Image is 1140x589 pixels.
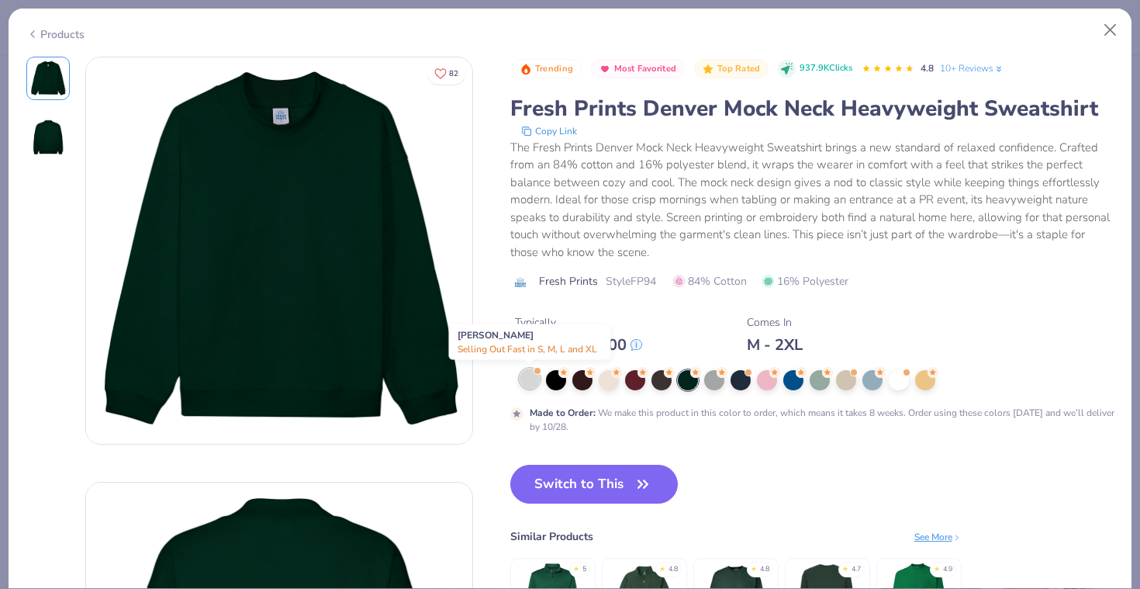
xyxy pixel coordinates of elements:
[747,335,803,355] div: M - 2XL
[530,406,1114,434] div: We make this product in this color to order, which means it takes 8 weeks. Order using these colo...
[535,64,573,73] span: Trending
[934,564,940,570] div: ★
[943,564,952,575] div: 4.9
[510,465,679,504] button: Switch to This
[539,273,598,289] span: Fresh Prints
[512,59,582,79] button: Badge Button
[458,343,597,355] span: Selling Out Fast in S, M, L and XL
[614,64,676,73] span: Most Favorited
[717,64,761,73] span: Top Rated
[516,123,582,139] button: copy to clipboard
[591,59,685,79] button: Badge Button
[914,530,962,544] div: See More
[606,273,656,289] span: Style FP94
[582,564,586,575] div: 5
[673,273,747,289] span: 84% Cotton
[86,57,472,444] img: Front
[842,564,848,570] div: ★
[510,528,593,545] div: Similar Products
[800,62,852,75] span: 937.9K Clicks
[751,564,757,570] div: ★
[760,564,769,575] div: 4.8
[515,314,642,331] div: Typically
[26,26,85,43] div: Products
[510,94,1114,123] div: Fresh Prints Denver Mock Neck Heavyweight Sweatshirt
[573,564,579,570] div: ★
[862,57,914,81] div: 4.8 Stars
[852,564,861,575] div: 4.7
[530,407,596,419] strong: Made to Order :
[921,62,934,74] span: 4.8
[520,63,532,75] img: Trending sort
[515,335,642,355] div: $ 52.00 - $ 60.00
[449,70,458,78] span: 82
[599,63,611,75] img: Most Favorited sort
[694,59,769,79] button: Badge Button
[29,119,67,156] img: Back
[510,276,531,289] img: brand logo
[668,564,678,575] div: 4.8
[427,62,465,85] button: Like
[29,60,67,97] img: Front
[1096,16,1125,45] button: Close
[449,324,611,360] div: [PERSON_NAME]
[510,139,1114,262] div: The Fresh Prints Denver Mock Neck Heavyweight Sweatshirt brings a new standard of relaxed confide...
[659,564,665,570] div: ★
[940,61,1004,75] a: 10+ Reviews
[747,314,803,331] div: Comes In
[702,63,714,75] img: Top Rated sort
[762,273,848,289] span: 16% Polyester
